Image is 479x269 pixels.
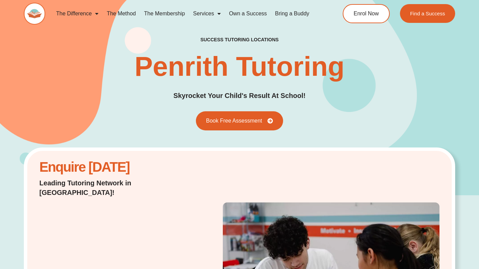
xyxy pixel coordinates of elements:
h2: success tutoring locations [200,37,279,43]
h2: Skyrocket Your Child's Result At School! [173,90,306,101]
a: Book Free Assessment [196,111,283,130]
span: Find a Success [410,11,445,16]
a: The Difference [52,6,103,22]
span: Book Free Assessment [206,118,262,124]
a: Own a Success [225,6,271,22]
nav: Menu [52,6,318,22]
a: Bring a Buddy [271,6,313,22]
h2: Enquire [DATE] [40,163,182,171]
a: Enrol Now [343,4,390,23]
a: Services [189,6,225,22]
a: The Membership [140,6,189,22]
span: Enrol Now [354,11,379,16]
h1: Penrith Tutoring [135,53,344,80]
a: The Method [103,6,140,22]
a: Find a Success [400,4,455,23]
h2: Leading Tutoring Network in [GEOGRAPHIC_DATA]! [40,178,182,197]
